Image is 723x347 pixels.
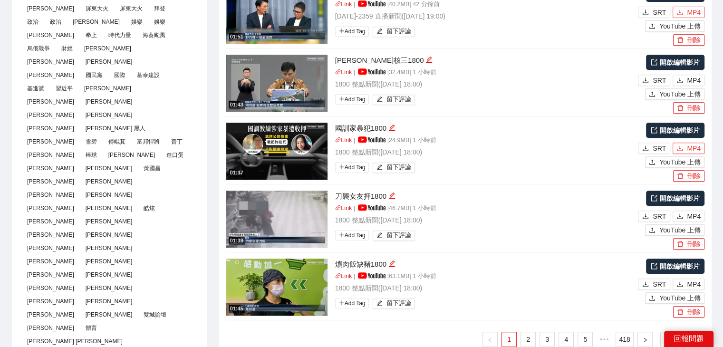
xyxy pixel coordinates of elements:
span: [PERSON_NAME] [105,150,159,160]
span: 基泰建設 [133,70,164,80]
span: [PERSON_NAME] [82,309,136,320]
button: downloadSRT [638,143,670,154]
span: right [642,337,648,343]
p: | | 24.9 MB | 1 小時前 [335,136,636,145]
span: [PERSON_NAME] [82,243,136,253]
span: edit [376,164,383,171]
span: 屏東大火 [82,3,112,14]
span: 國際 [110,70,129,80]
button: uploadYouTube 上傳 [645,20,704,32]
span: [PERSON_NAME] [23,57,78,67]
a: 開啟編輯影片 [646,259,704,274]
span: [PERSON_NAME] [82,163,136,173]
span: download [642,213,649,221]
span: YouTube 上傳 [659,293,701,303]
div: 爌肉飯缺豬1800 [335,259,636,270]
img: 397dc80f-cbca-4171-a5d2-a90111cbf53d.jpg [226,55,328,112]
span: 基進黨 [23,83,48,94]
span: plus [339,232,345,238]
a: 2 [521,332,535,347]
span: [PERSON_NAME] [23,96,78,107]
span: [PERSON_NAME] [82,283,136,293]
img: yt_logo_rgb_light.a676ea31.png [358,68,386,75]
span: [PERSON_NAME] [80,83,135,94]
span: [PERSON_NAME] [23,216,78,227]
span: download [676,145,683,153]
span: upload [649,227,656,234]
span: [PERSON_NAME] [23,243,78,253]
span: [PERSON_NAME] [23,203,78,213]
span: delete [677,241,684,248]
span: [PERSON_NAME] [82,96,136,107]
span: SRT [653,7,666,18]
span: YouTube 上傳 [659,157,701,167]
span: YouTube 上傳 [659,225,701,235]
li: 5 [578,332,593,347]
span: plus [339,28,345,34]
span: [PERSON_NAME] [82,256,136,267]
span: [PERSON_NAME] [23,136,78,147]
span: 政治 [23,17,42,27]
div: 編輯 [425,55,433,66]
span: link [335,69,341,75]
span: edit [388,192,395,199]
div: 編輯 [388,123,395,134]
span: [PERSON_NAME] [80,43,135,54]
img: yt_logo_rgb_light.a676ea31.png [358,0,386,7]
button: delete刪除 [673,102,704,114]
button: downloadMP4 [673,75,704,86]
span: 娛樂 [150,17,169,27]
span: edit [376,232,383,239]
span: [PERSON_NAME] [82,176,136,187]
span: [PERSON_NAME] [82,57,136,67]
li: 1 [501,332,517,347]
div: 編輯 [388,191,395,202]
p: | | 63.1 MB | 1 小時前 [335,272,636,281]
li: 418 [616,332,633,347]
span: 傅崐萁 [105,136,129,147]
span: edit [425,56,433,63]
span: 富邦悍將 [133,136,164,147]
span: edit [388,124,395,131]
a: linkLink [335,205,352,212]
button: downloadSRT [638,211,670,222]
span: 海葵颱風 [139,30,169,40]
span: [PERSON_NAME] [82,216,136,227]
button: downloadSRT [638,75,670,86]
span: [PERSON_NAME] [23,296,78,307]
p: 1800 整點新聞 ( [DATE] 18:00 ) [335,215,636,225]
span: 體育 [82,323,101,333]
button: edit留下評論 [373,231,415,241]
span: 拳上 [82,30,101,40]
span: YouTube 上傳 [659,21,701,31]
button: delete刪除 [673,306,704,318]
a: 開啟編輯影片 [646,191,704,206]
div: 回報問題 [664,331,713,347]
span: Add Tag [335,94,369,105]
a: linkLink [335,273,352,280]
span: [PERSON_NAME] [69,17,124,27]
a: linkLink [335,137,352,144]
span: MP4 [687,7,701,18]
li: 向後 5 頁 [597,332,612,347]
span: 拜登 [150,3,169,14]
span: edit [388,260,395,267]
span: 政治 [46,17,65,27]
span: 習近平 [52,83,77,94]
button: downloadMP4 [673,7,704,18]
span: [PERSON_NAME] [23,270,78,280]
span: download [642,145,649,153]
button: delete刪除 [673,34,704,46]
span: export [651,59,657,66]
button: edit留下評論 [373,299,415,309]
img: yt_logo_rgb_light.a676ea31.png [358,136,386,143]
button: downloadMP4 [673,211,704,222]
div: 國訓家暴犯1800 [335,123,636,134]
span: 屏東大火 [116,3,146,14]
li: 下一頁 [637,332,653,347]
span: delete [677,105,684,112]
button: downloadMP4 [673,143,704,154]
span: [PERSON_NAME] [82,270,136,280]
span: link [335,273,341,279]
span: Add Tag [335,26,369,37]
